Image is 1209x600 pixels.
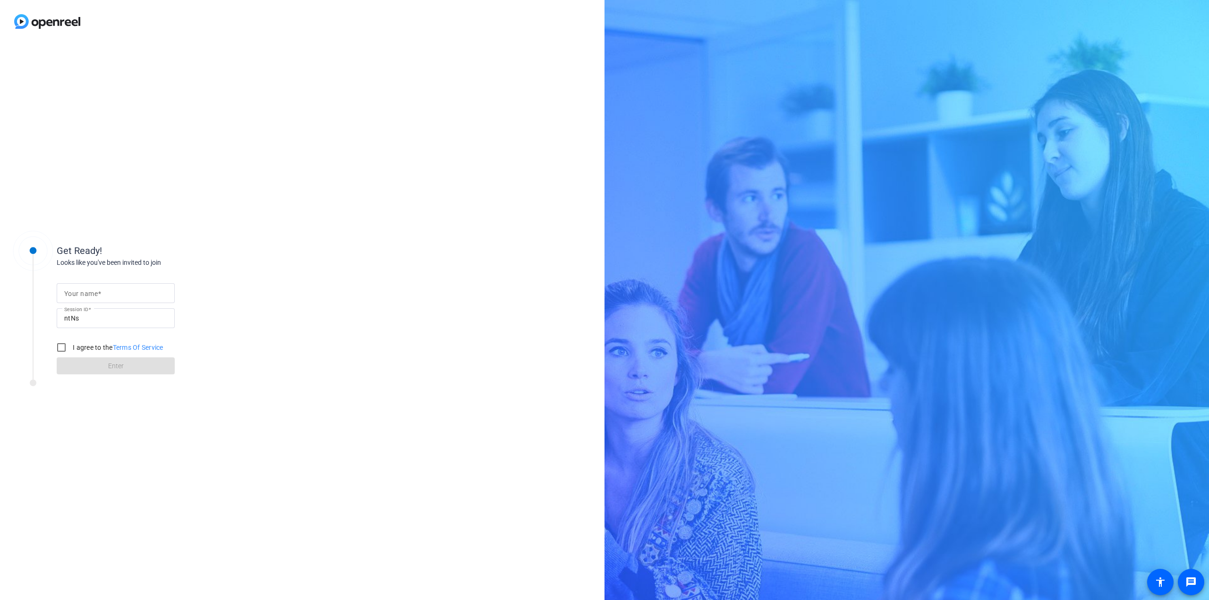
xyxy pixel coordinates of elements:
mat-label: Your name [64,290,98,297]
div: Looks like you've been invited to join [57,258,246,268]
a: Terms Of Service [113,344,163,351]
mat-icon: accessibility [1155,576,1166,588]
mat-label: Session ID [64,306,88,312]
mat-icon: message [1185,576,1197,588]
div: Get Ready! [57,244,246,258]
label: I agree to the [71,343,163,352]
